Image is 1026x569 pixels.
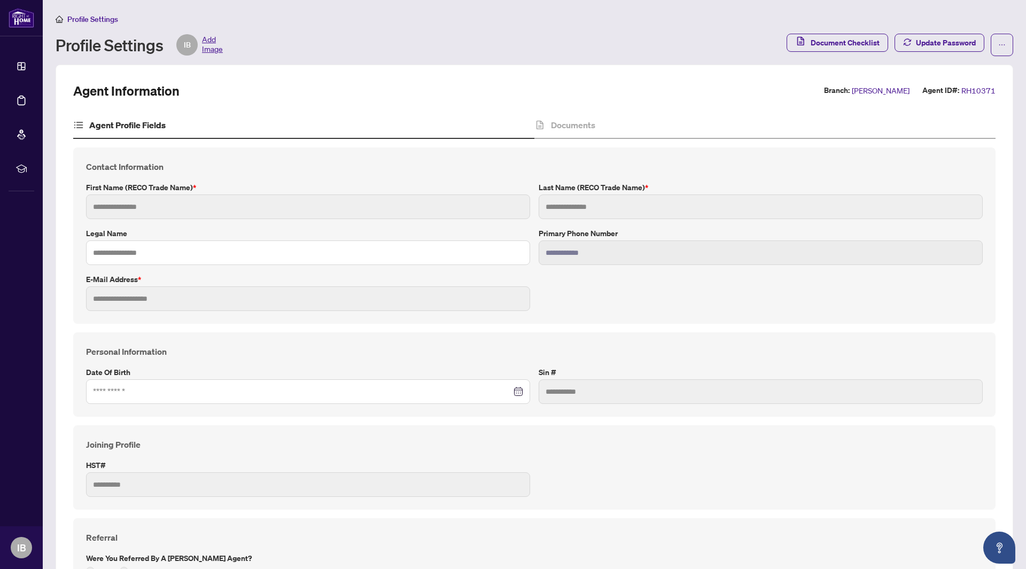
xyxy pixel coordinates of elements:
[787,34,888,52] button: Document Checklist
[17,540,26,555] span: IB
[86,438,983,451] h4: Joining Profile
[86,459,530,471] label: HST#
[916,34,976,51] span: Update Password
[961,84,996,97] span: RH10371
[86,160,983,173] h4: Contact Information
[86,531,983,544] h4: Referral
[73,82,180,99] h2: Agent Information
[895,34,984,52] button: Update Password
[86,367,530,378] label: Date of Birth
[998,41,1006,49] span: ellipsis
[56,15,63,23] span: home
[86,182,530,193] label: First Name (RECO Trade Name)
[86,228,530,239] label: Legal Name
[9,8,34,28] img: logo
[56,34,223,56] div: Profile Settings
[551,119,595,131] h4: Documents
[86,274,530,285] label: E-mail Address
[983,532,1015,564] button: Open asap
[202,34,223,56] span: Add Image
[922,84,959,97] label: Agent ID#:
[86,552,983,564] label: Were you referred by a [PERSON_NAME] Agent?
[67,14,118,24] span: Profile Settings
[539,367,983,378] label: Sin #
[89,119,166,131] h4: Agent Profile Fields
[852,84,910,97] span: [PERSON_NAME]
[86,345,983,358] h4: Personal Information
[539,182,983,193] label: Last Name (RECO Trade Name)
[824,84,850,97] label: Branch:
[811,34,880,51] span: Document Checklist
[539,228,983,239] label: Primary Phone Number
[184,39,191,51] span: IB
